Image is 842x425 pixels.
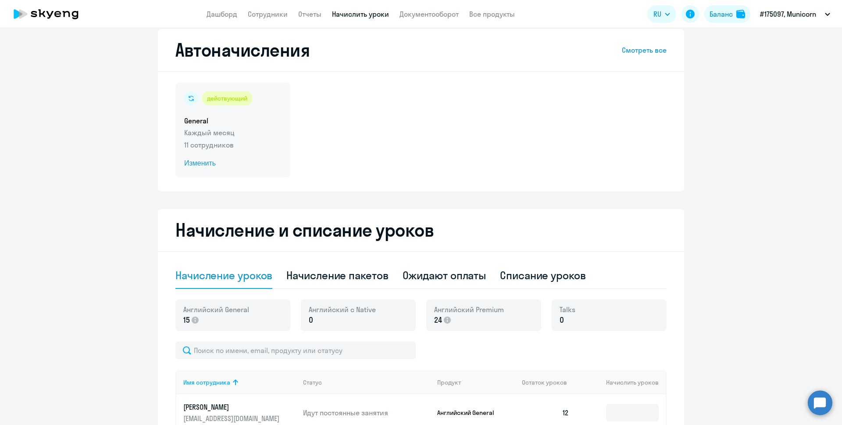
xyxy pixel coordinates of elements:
div: Статус [303,378,430,386]
p: Английский General [437,409,503,417]
div: Имя сотрудника [183,378,230,386]
a: Начислить уроки [332,10,389,18]
span: RU [653,9,661,19]
p: [PERSON_NAME] [183,402,282,412]
p: Каждый месяц [184,127,282,138]
a: Все продукты [469,10,515,18]
div: Продукт [437,378,461,386]
span: Английский с Native [309,305,376,314]
span: Английский Premium [434,305,504,314]
div: Начисление уроков [175,268,272,282]
a: [PERSON_NAME][EMAIL_ADDRESS][DOMAIN_NAME] [183,402,296,423]
input: Поиск по имени, email, продукту или статусу [175,342,416,359]
span: Изменить [184,158,282,169]
span: Talks [560,305,575,314]
a: Отчеты [298,10,321,18]
span: 0 [560,314,564,326]
p: Идут постоянные занятия [303,408,430,418]
span: Остаток уроков [522,378,567,386]
button: Балансbalance [704,5,750,23]
button: RU [647,5,676,23]
th: Начислить уроков [576,371,666,394]
a: Сотрудники [248,10,288,18]
div: Ожидают оплаты [403,268,486,282]
a: Дашборд [207,10,237,18]
div: Имя сотрудника [183,378,296,386]
div: Статус [303,378,322,386]
div: действующий [202,91,253,105]
span: 15 [183,314,190,326]
span: Английский General [183,305,249,314]
p: [EMAIL_ADDRESS][DOMAIN_NAME] [183,414,282,423]
p: #175097, Municorn [760,9,816,19]
span: 0 [309,314,313,326]
div: Начисление пакетов [286,268,388,282]
div: Списание уроков [500,268,586,282]
img: balance [736,10,745,18]
div: Продукт [437,378,515,386]
div: Остаток уроков [522,378,576,386]
span: 24 [434,314,442,326]
h2: Начисление и списание уроков [175,220,667,241]
div: Баланс [710,9,733,19]
button: #175097, Municorn [756,4,835,25]
a: Смотреть все [622,45,667,55]
h2: Автоначисления [175,40,310,61]
p: 11 сотрудников [184,140,282,150]
h5: General [184,116,282,126]
a: Документооборот [400,10,459,18]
